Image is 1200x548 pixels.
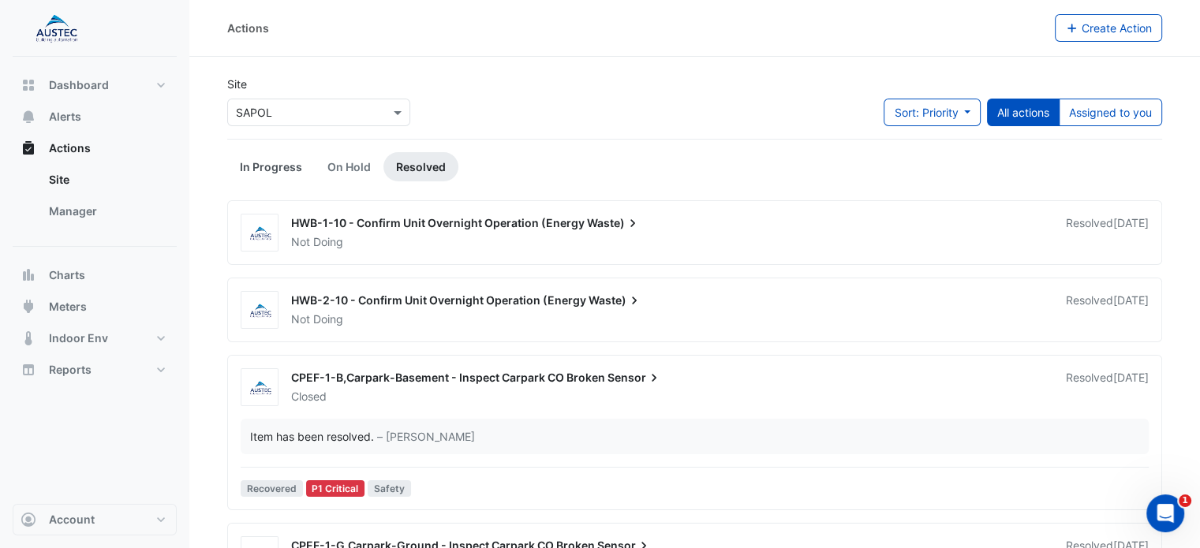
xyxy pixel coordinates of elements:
[368,480,411,497] span: Safety
[13,354,177,386] button: Reports
[241,480,303,497] span: Recovered
[158,403,237,466] button: Messages
[587,215,641,231] span: Waste)
[1066,215,1149,250] div: Resolved
[1113,293,1149,307] span: Mon 16-Sep-2024 11:02 ACST
[291,293,586,307] span: HWB-2-10 - Confirm Unit Overnight Operation (Energy
[103,442,133,453] span: Tasks
[49,140,91,156] span: Actions
[170,442,225,453] span: Messages
[1082,21,1152,35] span: Create Action
[49,299,87,315] span: Meters
[383,152,458,181] a: Resolved
[32,199,264,215] div: Send us a message
[36,164,177,196] a: Site
[21,267,36,283] app-icon: Charts
[241,380,278,396] img: Austec Automation
[315,152,383,181] a: On Hold
[215,25,246,57] img: Profile image for Mark
[21,109,36,125] app-icon: Alerts
[13,259,177,291] button: Charts
[49,77,109,93] span: Dashboard
[49,512,95,527] span: Account
[291,390,327,403] span: Closed
[32,34,153,50] img: logo
[291,371,605,384] span: CPEF-1-B,Carpark-Basement - Inspect Carpark CO Broken
[32,112,284,139] p: Hi [PERSON_NAME]
[49,362,92,378] span: Reports
[21,442,57,453] span: Home
[16,185,300,245] div: Send us a messageWe typically reply in under 20 minutes
[36,196,177,227] a: Manager
[79,403,158,466] button: Tasks
[884,99,981,126] button: Sort: Priority
[49,109,81,125] span: Alerts
[13,164,177,233] div: Actions
[21,330,36,346] app-icon: Indoor Env
[1113,371,1149,384] span: Thu 01-Aug-2024 11:14 ACST
[13,69,177,101] button: Dashboard
[227,20,269,36] div: Actions
[241,303,278,319] img: Austec Automation
[13,322,177,354] button: Indoor Env
[21,299,36,315] app-icon: Meters
[1113,216,1149,229] span: Mon 16-Sep-2024 11:27 ACST
[987,99,1060,126] button: All actions
[1066,293,1149,327] div: Resolved
[21,362,36,378] app-icon: Reports
[21,140,36,156] app-icon: Actions
[1146,494,1184,532] iframe: Intercom live chat
[13,132,177,164] button: Actions
[21,77,36,93] app-icon: Dashboard
[227,152,315,181] a: In Progress
[894,106,958,119] span: Sort: Priority
[291,216,585,229] span: HWB-1-10 - Confirm Unit Overnight Operation (Energy
[250,428,374,445] div: Item has been resolved.
[607,370,662,386] span: Sensor
[1055,14,1163,42] button: Create Action
[377,428,475,445] span: – [PERSON_NAME]
[237,403,316,466] button: Help
[13,504,177,535] button: Account
[227,76,247,92] label: Site
[291,312,343,326] span: Not Doing
[306,480,365,497] div: P1 Critical
[13,101,177,132] button: Alerts
[185,25,216,57] img: Profile image for Ritvick
[49,330,108,346] span: Indoor Env
[271,25,300,54] div: Close
[1066,370,1149,404] div: Resolved
[589,293,642,308] span: Waste)
[32,215,264,232] div: We typically reply in under 20 minutes
[49,267,85,283] span: Charts
[13,291,177,322] button: Meters
[1059,99,1162,126] button: Assigned to you
[19,13,90,44] img: Company Logo
[32,139,284,166] p: How can we help?
[264,442,289,453] span: Help
[241,226,278,241] img: Austec Automation
[291,235,343,248] span: Not Doing
[1179,494,1191,507] span: 1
